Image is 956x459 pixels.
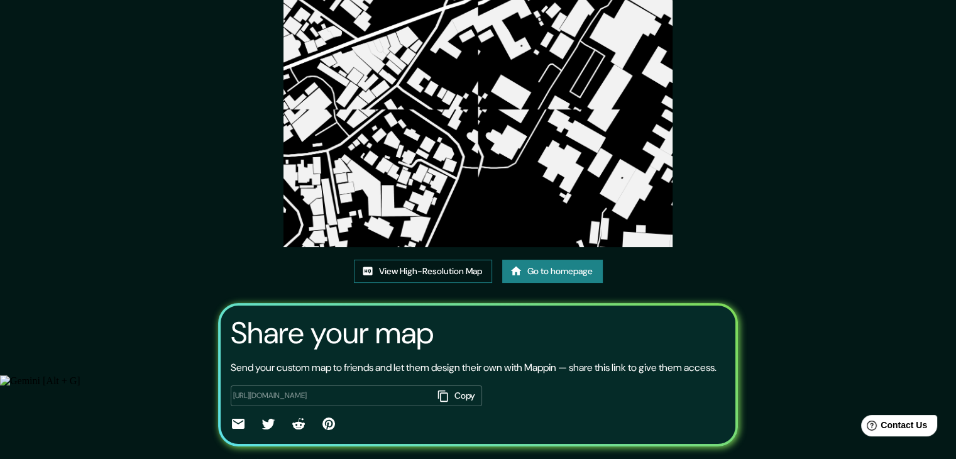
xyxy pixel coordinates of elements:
a: View High-Resolution Map [354,260,492,283]
button: Copy [433,385,482,406]
h3: Share your map [231,316,434,351]
a: Go to homepage [502,260,603,283]
iframe: Help widget launcher [844,410,942,445]
p: Send your custom map to friends and let them design their own with Mappin — share this link to gi... [231,360,717,375]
